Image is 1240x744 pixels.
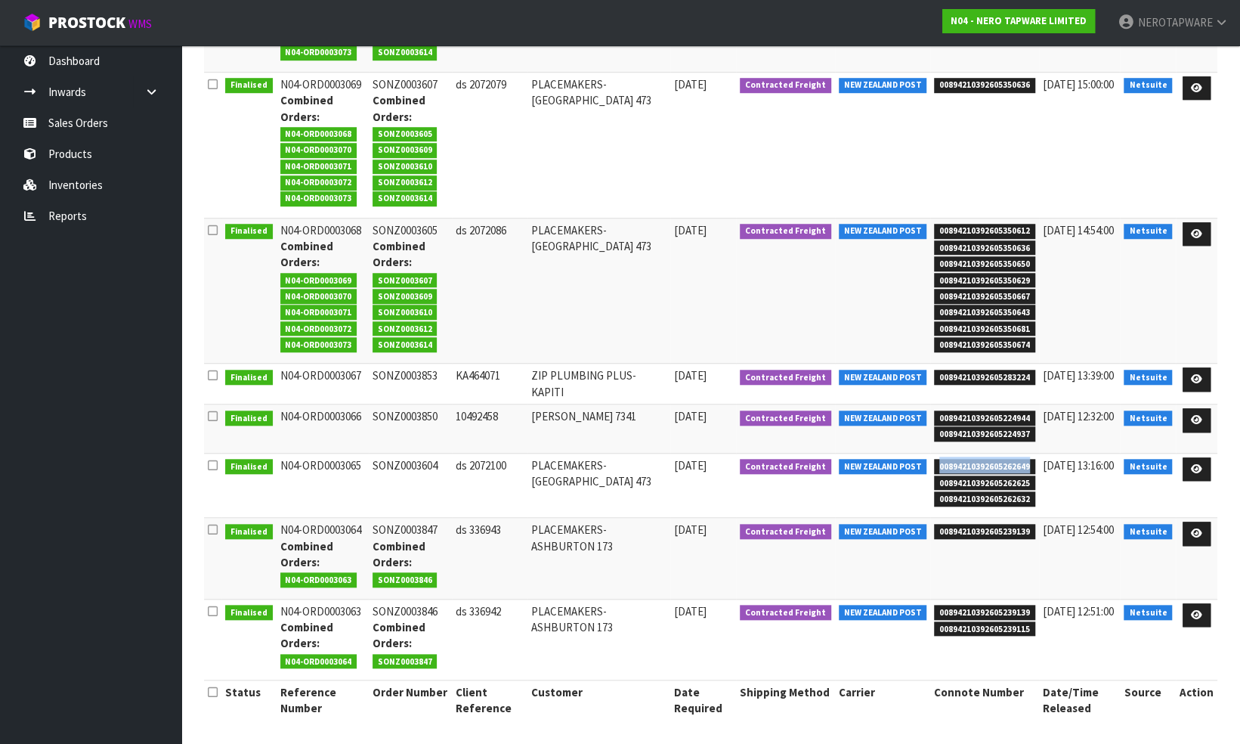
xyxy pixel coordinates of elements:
[934,289,1035,304] span: 00894210392605350667
[373,654,438,669] span: SONZ0003847
[670,680,736,720] th: Date Required
[527,680,670,720] th: Customer
[1124,78,1172,93] span: Netsuite
[934,273,1035,288] span: 00894210392605350629
[280,239,333,269] strong: Combined Orders:
[280,305,357,320] span: N04-ORD0003071
[1124,605,1172,620] span: Netsuite
[369,218,452,364] td: SONZ0003605
[674,458,707,473] span: [DATE]
[740,411,831,426] span: Contracted Freight
[369,72,452,218] td: SONZ0003607
[280,45,357,60] span: N04-ORD0003073
[225,605,273,620] span: Finalised
[373,143,438,158] span: SONZ0003609
[1124,524,1172,539] span: Netsuite
[736,680,835,720] th: Shipping Method
[452,599,527,680] td: ds 336942
[280,191,357,206] span: N04-ORD0003073
[221,680,277,720] th: Status
[1043,458,1114,473] span: [DATE] 13:16:00
[373,572,438,587] span: SONZ0003846
[740,78,831,93] span: Contracted Freight
[1124,370,1172,385] span: Netsuite
[225,411,273,426] span: Finalised
[280,654,357,669] span: N04-ORD0003064
[934,491,1035,507] span: 00894210392605262632
[373,127,438,142] span: SONZ0003605
[1043,77,1114,91] span: [DATE] 15:00:00
[225,224,273,239] span: Finalised
[740,224,831,239] span: Contracted Freight
[280,160,357,175] span: N04-ORD0003071
[373,45,438,60] span: SONZ0003614
[225,524,273,539] span: Finalised
[277,364,369,405] td: N04-ORD0003067
[280,93,333,123] strong: Combined Orders:
[934,459,1035,474] span: 00894210392605262649
[369,364,452,405] td: SONZ0003853
[1120,680,1176,720] th: Source
[934,476,1035,491] span: 00894210392605262625
[280,289,357,304] span: N04-ORD0003070
[452,218,527,364] td: ds 2072086
[1043,522,1114,537] span: [DATE] 12:54:00
[452,364,527,405] td: KA464071
[280,127,357,142] span: N04-ORD0003068
[277,599,369,680] td: N04-ORD0003063
[934,370,1035,385] span: 00894210392605283224
[280,572,357,587] span: N04-ORD0003063
[934,305,1035,320] span: 00894210392605350643
[934,256,1035,271] span: 00894210392605350650
[674,409,707,423] span: [DATE]
[674,223,707,237] span: [DATE]
[1176,680,1217,720] th: Action
[934,605,1035,620] span: 00894210392605239139
[951,14,1087,27] strong: N04 - NERO TAPWARE LIMITED
[839,524,927,539] span: NEW ZEALAND POST
[277,453,369,518] td: N04-ORD0003065
[740,605,831,620] span: Contracted Freight
[934,224,1035,239] span: 00894210392605350612
[373,289,438,304] span: SONZ0003609
[527,453,670,518] td: PLACEMAKERS-[GEOGRAPHIC_DATA] 473
[930,680,1039,720] th: Connote Number
[452,405,527,453] td: 10492458
[839,459,927,474] span: NEW ZEALAND POST
[369,518,452,599] td: SONZ0003847
[839,605,927,620] span: NEW ZEALAND POST
[934,524,1035,539] span: 00894210392605239139
[839,224,927,239] span: NEW ZEALAND POST
[373,160,438,175] span: SONZ0003610
[277,72,369,218] td: N04-ORD0003069
[839,370,927,385] span: NEW ZEALAND POST
[740,524,831,539] span: Contracted Freight
[934,321,1035,336] span: 00894210392605350681
[225,459,273,474] span: Finalised
[277,218,369,364] td: N04-ORD0003068
[225,78,273,93] span: Finalised
[373,175,438,191] span: SONZ0003612
[674,522,707,537] span: [DATE]
[527,218,670,364] td: PLACEMAKERS-[GEOGRAPHIC_DATA] 473
[527,72,670,218] td: PLACEMAKERS-[GEOGRAPHIC_DATA] 473
[373,337,438,352] span: SONZ0003614
[674,77,707,91] span: [DATE]
[1124,411,1172,426] span: Netsuite
[1043,409,1114,423] span: [DATE] 12:32:00
[1137,15,1212,29] span: NEROTAPWARE
[280,273,357,288] span: N04-ORD0003069
[934,78,1035,93] span: 00894210392605350636
[128,17,152,31] small: WMS
[740,459,831,474] span: Contracted Freight
[835,680,931,720] th: Carrier
[373,191,438,206] span: SONZ0003614
[369,453,452,518] td: SONZ0003604
[277,680,369,720] th: Reference Number
[527,405,670,453] td: [PERSON_NAME] 7341
[373,273,438,288] span: SONZ0003607
[934,337,1035,352] span: 00894210392605350674
[373,239,425,269] strong: Combined Orders:
[373,539,425,569] strong: Combined Orders:
[225,370,273,385] span: Finalised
